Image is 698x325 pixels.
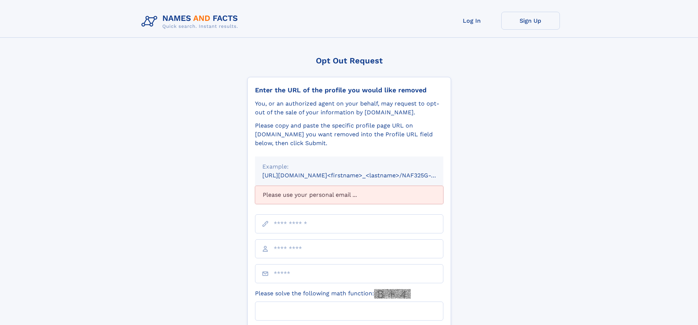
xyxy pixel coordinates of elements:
div: Enter the URL of the profile you would like removed [255,86,443,94]
a: Log In [443,12,501,30]
div: Please use your personal email ... [255,186,443,204]
a: Sign Up [501,12,560,30]
small: [URL][DOMAIN_NAME]<firstname>_<lastname>/NAF325G-xxxxxxxx [262,172,457,179]
label: Please solve the following math function: [255,289,411,299]
div: You, or an authorized agent on your behalf, may request to opt-out of the sale of your informatio... [255,99,443,117]
div: Please copy and paste the specific profile page URL on [DOMAIN_NAME] you want removed into the Pr... [255,121,443,148]
div: Example: [262,162,436,171]
img: Logo Names and Facts [139,12,244,32]
div: Opt Out Request [247,56,451,65]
